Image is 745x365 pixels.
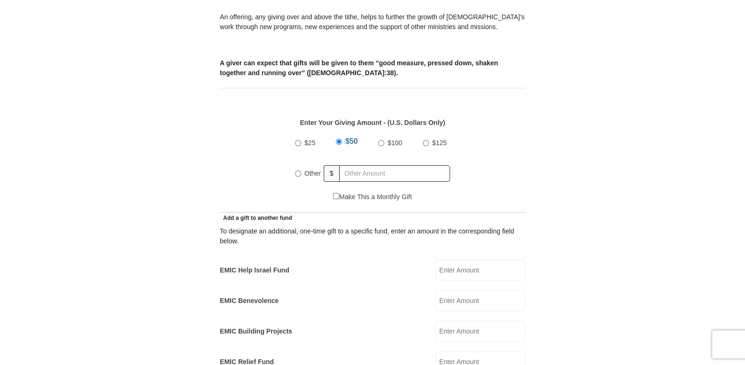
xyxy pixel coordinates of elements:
[220,12,525,32] p: An offering, any giving over and above the tithe, helps to further the growth of [DEMOGRAPHIC_DAT...
[304,139,315,147] span: $25
[432,139,447,147] span: $125
[220,265,289,275] label: EMIC Help Israel Fund
[220,59,498,77] b: A giver can expect that gifts will be given to them “good measure, pressed down, shaken together ...
[339,165,450,182] input: Other Amount
[388,139,402,147] span: $100
[333,193,339,199] input: Make This a Monthly Gift
[435,290,525,311] input: Enter Amount
[304,170,321,177] span: Other
[220,226,525,246] div: To designate an additional, one-time gift to a specific fund, enter an amount in the correspondin...
[435,260,525,280] input: Enter Amount
[220,326,292,336] label: EMIC Building Projects
[220,215,292,221] span: Add a gift to another fund
[220,296,279,306] label: EMIC Benevolence
[345,137,358,145] span: $50
[300,119,445,126] strong: Enter Your Giving Amount - (U.S. Dollars Only)
[435,321,525,342] input: Enter Amount
[324,165,340,182] span: $
[333,192,412,202] label: Make This a Monthly Gift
